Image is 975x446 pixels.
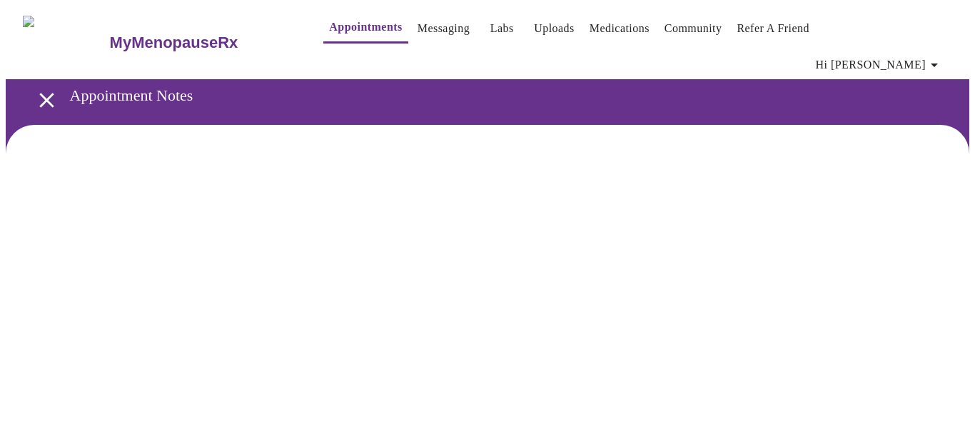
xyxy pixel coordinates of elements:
[23,16,108,69] img: MyMenopauseRx Logo
[534,19,575,39] a: Uploads
[26,79,68,121] button: open drawer
[479,14,525,43] button: Labs
[737,19,809,39] a: Refer a Friend
[659,14,728,43] button: Community
[108,18,295,68] a: MyMenopauseRx
[412,14,475,43] button: Messaging
[528,14,580,43] button: Uploads
[584,14,655,43] button: Medications
[731,14,815,43] button: Refer a Friend
[816,55,943,75] span: Hi [PERSON_NAME]
[490,19,514,39] a: Labs
[329,17,402,37] a: Appointments
[70,86,896,105] h3: Appointment Notes
[110,34,238,52] h3: MyMenopauseRx
[810,51,949,79] button: Hi [PERSON_NAME]
[665,19,722,39] a: Community
[418,19,470,39] a: Messaging
[590,19,650,39] a: Medications
[323,13,408,44] button: Appointments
